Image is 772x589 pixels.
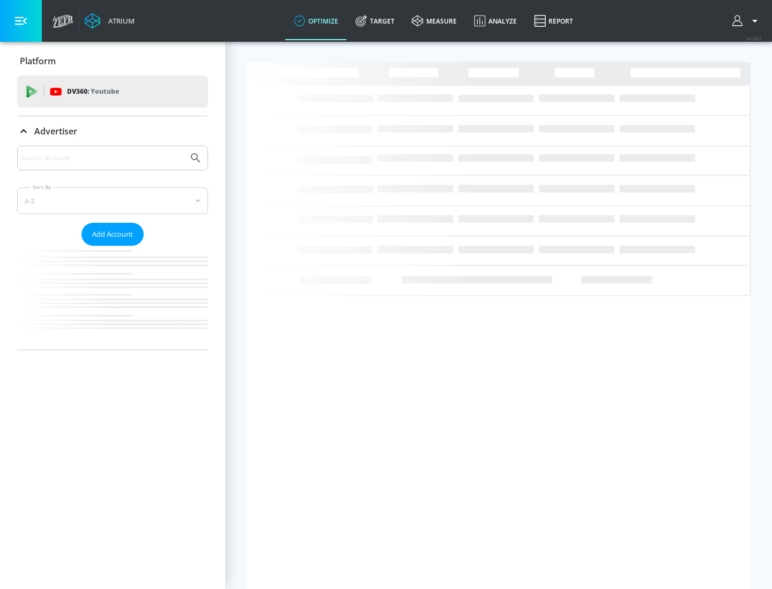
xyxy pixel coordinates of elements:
[285,2,347,40] a: optimize
[92,228,133,240] span: Add Account
[67,86,119,97] p: DV360:
[34,125,77,137] p: Advertiser
[91,86,119,97] p: Youtube
[746,35,761,41] span: v 4.28.0
[17,75,208,108] div: DV360: Youtube
[17,187,208,214] div: A-Z
[104,16,135,26] div: Atrium
[347,2,403,40] a: Target
[17,146,208,350] div: Advertiser
[17,116,208,146] div: Advertiser
[465,2,525,40] a: Analyze
[17,46,208,76] div: Platform
[525,2,582,40] a: Report
[81,223,144,246] button: Add Account
[31,184,54,191] label: Sort By
[17,246,208,350] nav: list of Advertiser
[403,2,465,40] a: measure
[21,151,184,165] input: Search by name
[85,13,135,29] a: Atrium
[20,55,56,67] p: Platform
